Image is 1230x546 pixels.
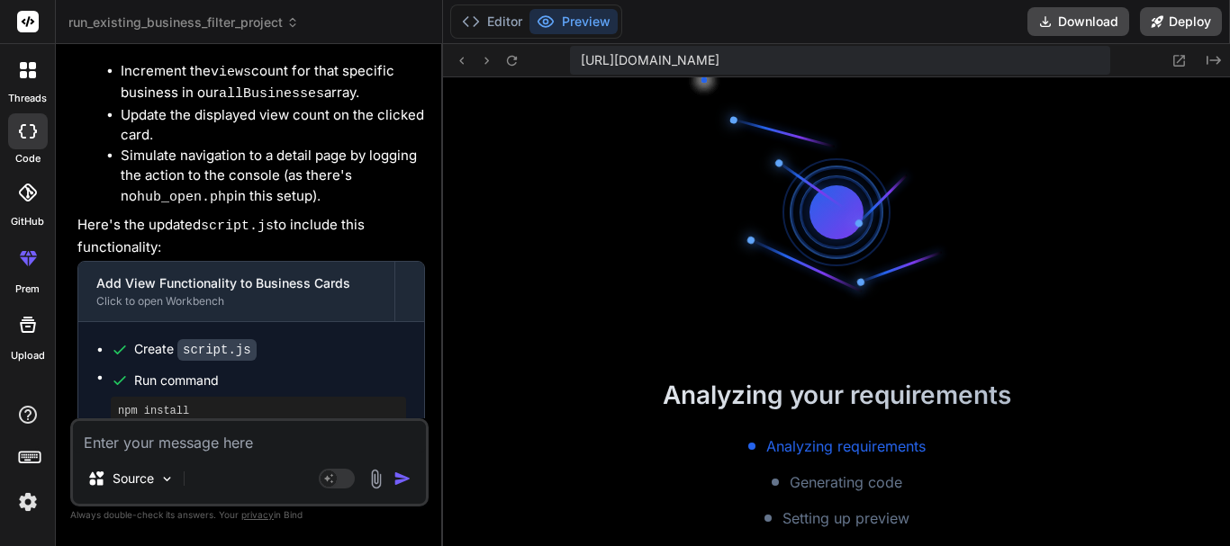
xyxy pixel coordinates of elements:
[113,470,154,488] p: Source
[11,348,45,363] label: Upload
[15,282,40,297] label: prem
[13,487,43,517] img: settings
[78,262,394,321] button: Add View Functionality to Business CardsClick to open Workbench
[790,471,902,493] span: Generating code
[201,219,274,234] code: script.js
[366,469,386,489] img: attachment
[8,91,47,106] label: threads
[118,404,399,418] pre: npm install
[121,61,425,105] li: Increment the count for that specific business in our array.
[177,339,257,361] code: script.js
[96,294,376,309] div: Click to open Workbench
[782,507,909,529] span: Setting up preview
[1027,7,1129,36] button: Download
[92,21,425,209] li: When a business card is clicked, we will:
[77,215,425,257] p: Here's the updated to include this functionality:
[211,65,251,80] code: views
[96,274,376,292] div: Add View Functionality to Business Cards
[159,471,175,487] img: Pick Models
[121,105,425,146] li: Update the displayed view count on the clicked card.
[455,9,529,34] button: Editor
[70,506,429,524] p: Always double-check its answers. Your in Bind
[134,371,406,389] span: Run command
[581,51,719,69] span: [URL][DOMAIN_NAME]
[134,340,257,359] div: Create
[68,13,299,31] span: run_existing_business_filter_project
[766,435,926,457] span: Analyzing requirements
[219,86,324,102] code: allBusinesses
[241,509,274,520] span: privacy
[1140,7,1222,36] button: Deploy
[529,9,618,34] button: Preview
[11,214,44,229] label: GitHub
[137,190,234,205] code: hub_open.php
[15,151,41,166] label: code
[121,146,425,209] li: Simulate navigation to a detail page by logging the action to the console (as there's no in this ...
[443,376,1230,414] h2: Analyzing your requirements
[393,470,412,488] img: icon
